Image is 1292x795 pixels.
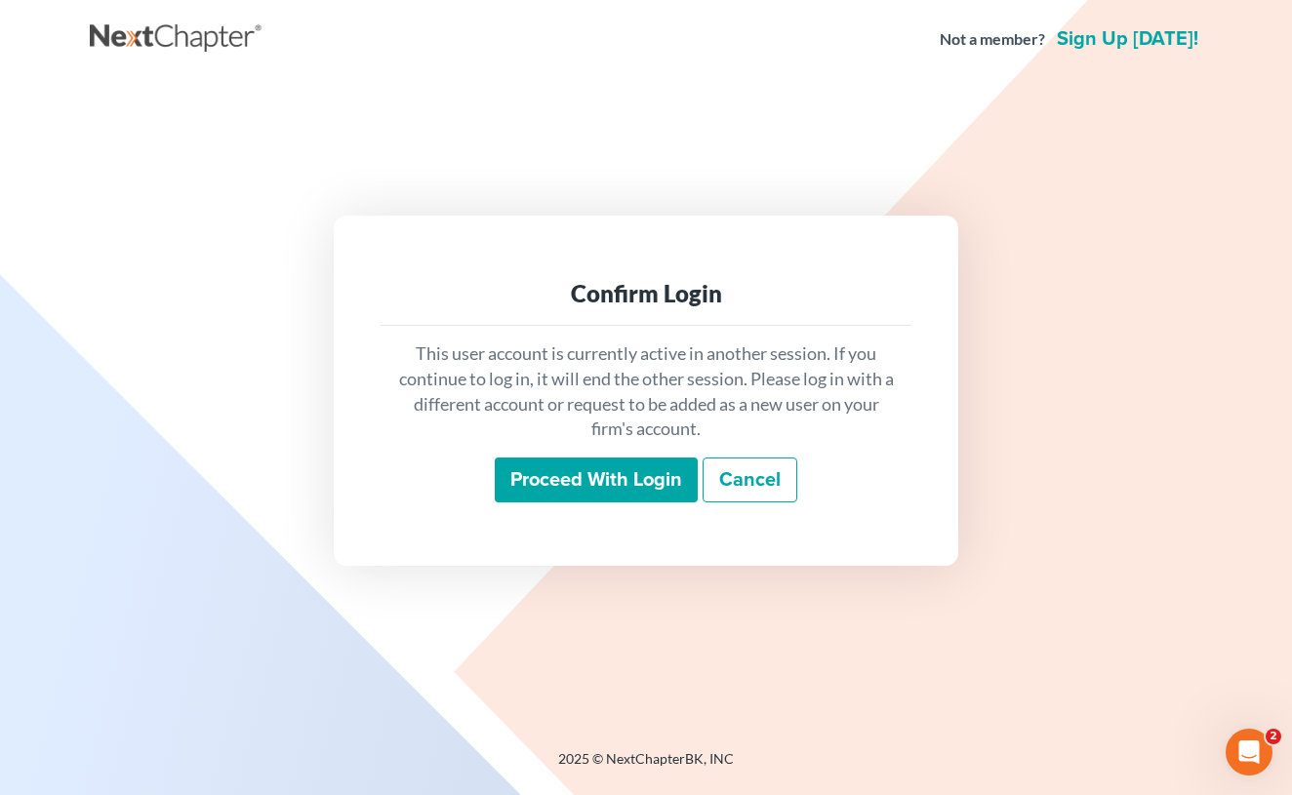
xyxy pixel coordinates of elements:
iframe: Intercom live chat [1226,729,1272,775]
a: Cancel [703,457,797,502]
div: Confirm Login [396,278,896,309]
div: 2025 © NextChapterBK, INC [90,749,1202,784]
strong: Not a member? [940,28,1045,51]
span: 2 [1266,729,1281,744]
input: Proceed with login [495,457,698,502]
a: Sign up [DATE]! [1053,29,1202,49]
p: This user account is currently active in another session. If you continue to log in, it will end ... [396,341,896,442]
